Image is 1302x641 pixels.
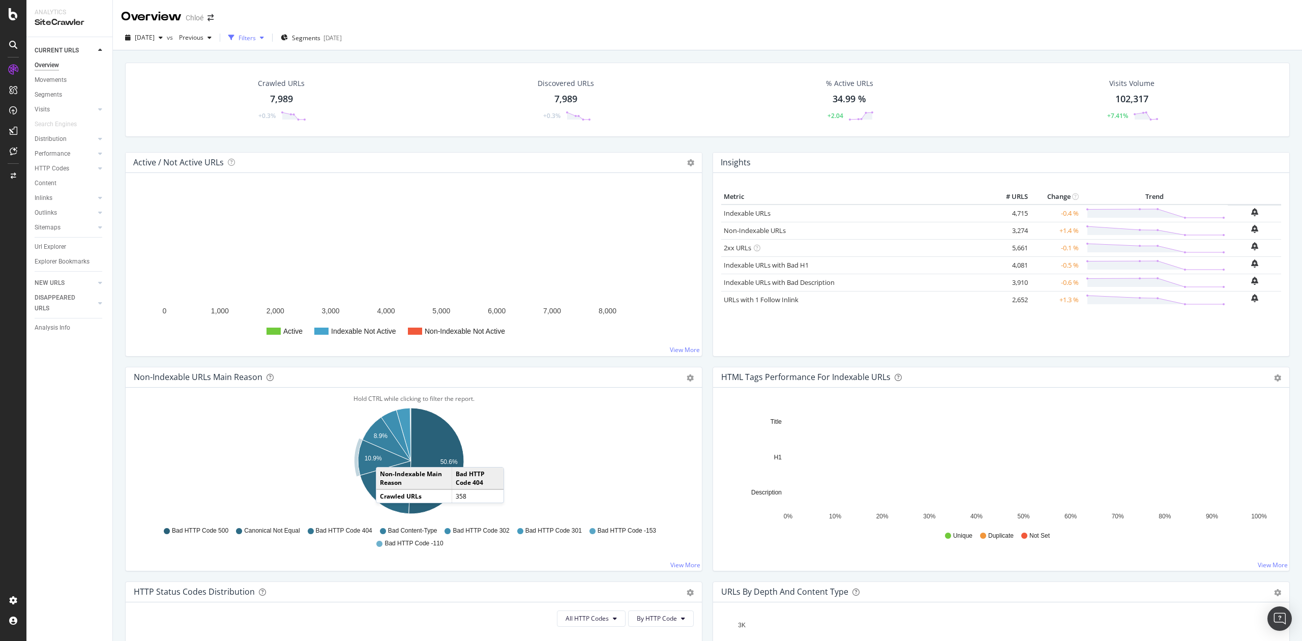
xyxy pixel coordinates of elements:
text: 10% [829,513,841,520]
a: 2xx URLs [724,243,751,252]
span: Canonical Not Equal [244,527,300,535]
a: Overview [35,60,105,71]
div: bell-plus [1251,294,1258,302]
div: bell-plus [1251,242,1258,250]
text: 40% [970,513,983,520]
td: 2,652 [990,291,1030,308]
div: bell-plus [1251,208,1258,216]
div: Analysis Info [35,323,70,333]
div: CURRENT URLS [35,45,79,56]
span: Unique [953,532,972,540]
td: 4,081 [990,256,1030,274]
a: CURRENT URLS [35,45,95,56]
td: +1.4 % [1030,222,1081,239]
span: Bad HTTP Code 404 [316,527,372,535]
button: Previous [175,30,216,46]
a: Outlinks [35,208,95,218]
a: Indexable URLs [724,209,771,218]
div: Crawled URLs [258,78,305,89]
td: +1.3 % [1030,291,1081,308]
a: Distribution [35,134,95,144]
div: Open Intercom Messenger [1267,606,1292,631]
div: 102,317 [1115,93,1148,106]
div: +7.41% [1107,111,1128,120]
text: 60% [1064,513,1077,520]
div: Search Engines [35,119,77,130]
td: -0.1 % [1030,239,1081,256]
a: URLs with 1 Follow Inlink [724,295,798,304]
th: Change [1030,189,1081,205]
text: 10.9% [365,455,382,462]
div: URLs by Depth and Content Type [721,587,848,597]
div: HTTP Status Codes Distribution [134,587,255,597]
div: HTTP Codes [35,163,69,174]
td: Non-Indexable Main Reason [376,468,452,489]
th: # URLS [990,189,1030,205]
text: Indexable Not Active [331,327,396,335]
a: NEW URLS [35,278,95,288]
td: 4,715 [990,205,1030,222]
button: [DATE] [121,30,167,46]
span: Not Set [1029,532,1050,540]
div: Overview [35,60,59,71]
h4: Insights [721,156,751,169]
button: By HTTP Code [628,610,694,627]
div: bell-plus [1251,225,1258,233]
span: Bad HTTP Code 500 [172,527,228,535]
div: Chloé [186,13,203,23]
a: Indexable URLs with Bad Description [724,278,835,287]
div: Discovered URLs [538,78,594,89]
div: Segments [35,90,62,100]
text: 3K [738,622,746,629]
div: Visits [35,104,50,115]
span: By HTTP Code [637,614,677,623]
text: Non-Indexable Not Active [425,327,505,335]
text: 30% [923,513,935,520]
a: Analysis Info [35,323,105,333]
span: Bad HTTP Code 301 [525,527,582,535]
i: Options [687,159,694,166]
text: 2,000 [267,307,284,315]
div: Url Explorer [35,242,66,252]
td: 5,661 [990,239,1030,256]
div: % Active URLs [826,78,873,89]
div: Performance [35,149,70,159]
text: H1 [774,454,782,461]
a: Indexable URLs with Bad H1 [724,260,809,270]
text: 7,000 [543,307,561,315]
a: Explorer Bookmarks [35,256,105,267]
th: Metric [721,189,990,205]
svg: A chart. [721,404,1276,522]
td: -0.4 % [1030,205,1081,222]
div: Analytics [35,8,104,17]
a: DISAPPEARED URLS [35,293,95,314]
div: +0.3% [258,111,276,120]
td: 3,274 [990,222,1030,239]
span: Bad HTTP Code -153 [598,527,656,535]
div: gear [1274,374,1281,382]
div: bell-plus [1251,259,1258,268]
a: Inlinks [35,193,95,203]
svg: A chart. [134,404,688,522]
span: 2025 Sep. 16th [135,33,155,42]
div: gear [687,589,694,596]
div: arrow-right-arrow-left [208,14,214,21]
td: 3,910 [990,274,1030,291]
div: NEW URLS [35,278,65,288]
div: Movements [35,75,67,85]
a: Segments [35,90,105,100]
span: Duplicate [988,532,1014,540]
td: Bad HTTP Code 404 [452,468,504,489]
a: View More [670,345,700,354]
div: gear [687,374,694,382]
span: vs [167,33,175,42]
a: Search Engines [35,119,87,130]
text: Active [283,327,303,335]
text: Title [771,418,782,425]
div: Overview [121,8,182,25]
div: Outlinks [35,208,57,218]
div: DISAPPEARED URLS [35,293,86,314]
div: SiteCrawler [35,17,104,28]
div: Sitemaps [35,222,61,233]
